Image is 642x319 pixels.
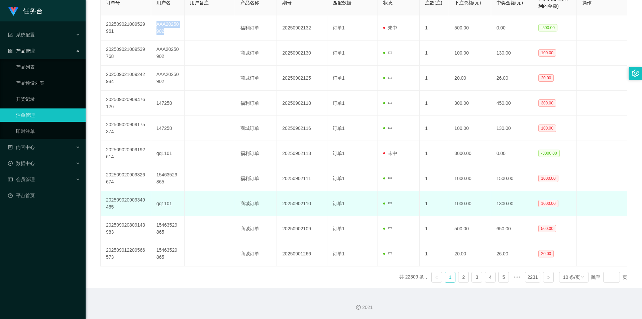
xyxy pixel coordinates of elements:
[420,241,449,266] td: 1
[235,166,277,191] td: 福利订单
[383,201,393,206] span: 中
[420,141,449,166] td: 1
[449,141,491,166] td: 3000.00
[431,272,442,283] li: 上一页
[8,48,35,54] span: 产品管理
[277,41,327,66] td: 20250902130
[538,175,558,182] span: 1000.00
[8,7,19,16] img: logo.9652507e.png
[399,272,429,283] li: 共 22309 条，
[333,126,345,131] span: 订单1
[8,49,13,53] i: 图标: appstore-o
[333,50,345,56] span: 订单1
[8,161,13,166] i: 图标: check-circle-o
[151,216,185,241] td: 15463529865
[383,226,393,231] span: 中
[383,151,397,156] span: 未中
[235,216,277,241] td: 商城订单
[235,41,277,66] td: 商城订单
[333,25,345,30] span: 订单1
[538,200,558,207] span: 1000.00
[491,15,533,41] td: 0.00
[499,272,509,282] a: 5
[8,8,43,13] a: 任务台
[23,0,43,22] h1: 任务台
[471,272,482,283] li: 3
[8,177,35,182] span: 会员管理
[277,91,327,116] td: 20250902118
[632,70,639,77] i: 图标: setting
[8,32,35,37] span: 系统配置
[472,272,482,282] a: 3
[277,216,327,241] td: 20250902109
[333,251,345,256] span: 订单1
[546,275,550,280] i: 图标: right
[16,76,80,90] a: 产品预设列表
[101,116,151,141] td: 202509020909175374
[151,41,185,66] td: AAA20250902
[16,125,80,138] a: 即时注单
[445,272,455,283] li: 1
[512,272,522,283] li: 向后 5 页
[525,272,540,283] li: 2231
[383,100,393,106] span: 中
[151,191,185,216] td: qq1101
[445,272,455,282] a: 1
[277,116,327,141] td: 20250902116
[383,50,393,56] span: 中
[449,166,491,191] td: 1000.00
[383,126,393,131] span: 中
[8,32,13,37] i: 图标: form
[449,15,491,41] td: 500.00
[420,91,449,116] td: 1
[420,15,449,41] td: 1
[277,66,327,91] td: 20250902125
[101,241,151,266] td: 202509012209566573
[538,125,556,132] span: 100.00
[458,272,469,283] li: 2
[491,141,533,166] td: 0.00
[538,74,554,82] span: 20.00
[277,191,327,216] td: 20250902110
[8,161,35,166] span: 数据中心
[101,15,151,41] td: 202509021009529961
[101,41,151,66] td: 202509021009539768
[591,272,627,283] div: 跳至 页
[151,141,185,166] td: qq1101
[512,272,522,283] span: •••
[8,189,80,202] a: 图标: dashboard平台首页
[235,91,277,116] td: 福利订单
[277,166,327,191] td: 20250902111
[151,15,185,41] td: AAA20250902
[538,250,554,257] span: 20.00
[491,216,533,241] td: 650.00
[101,66,151,91] td: 202509021009242984
[151,91,185,116] td: 147258
[491,66,533,91] td: 26.00
[538,99,556,107] span: 300.00
[333,201,345,206] span: 订单1
[151,241,185,266] td: 15463529865
[491,166,533,191] td: 1500.00
[333,100,345,106] span: 订单1
[538,225,556,232] span: 500.00
[16,60,80,74] a: 产品列表
[420,66,449,91] td: 1
[151,66,185,91] td: AAA20250902
[101,141,151,166] td: 202509020909192614
[277,141,327,166] td: 20250902113
[420,191,449,216] td: 1
[101,216,151,241] td: 202509020809143983
[420,166,449,191] td: 1
[333,75,345,81] span: 订单1
[277,241,327,266] td: 20250901266
[491,191,533,216] td: 1300.00
[16,108,80,122] a: 注单管理
[449,66,491,91] td: 20.00
[277,15,327,41] td: 20250902132
[235,15,277,41] td: 福利订单
[543,272,554,283] li: 下一页
[491,241,533,266] td: 26.00
[498,272,509,283] li: 5
[563,272,580,282] div: 10 条/页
